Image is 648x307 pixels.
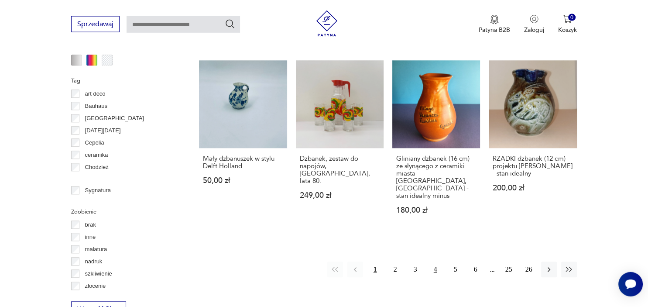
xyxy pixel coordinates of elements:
[479,15,510,34] button: Patyna B2B
[300,192,380,200] p: 249,00 zł
[85,245,107,255] p: malatura
[490,15,499,24] img: Ikona medalu
[392,61,480,231] a: Gliniany dzbanek (16 cm) ze słynącego z ceramiki miasta Vallauris, Francja - stan idealny minusGl...
[203,177,283,185] p: 50,00 zł
[85,233,96,242] p: inne
[71,16,120,32] button: Sprzedawaj
[408,262,423,278] button: 3
[199,61,287,231] a: Mały dzbanuszek w stylu Delft HollandMały dzbanuszek w stylu Delft Holland50,00 zł
[300,155,380,185] h3: Dzbanek, zestaw do napojów, [GEOGRAPHIC_DATA], lata 80.
[71,207,178,217] p: Zdobienie
[396,207,476,214] p: 180,00 zł
[203,155,283,170] h3: Mały dzbanuszek w stylu Delft Holland
[530,15,538,24] img: Ikonka użytkownika
[296,61,384,231] a: Dzbanek, zestaw do napojów, Niemcy, lata 80.Dzbanek, zestaw do napojów, [GEOGRAPHIC_DATA], lata 8...
[428,262,443,278] button: 4
[468,262,483,278] button: 6
[85,138,104,148] p: Cepelia
[558,15,577,34] button: 0Koszyk
[85,102,107,111] p: Bauhaus
[85,257,103,267] p: nadruk
[225,19,235,29] button: Szukaj
[568,14,576,21] div: 0
[521,262,537,278] button: 26
[493,185,573,192] p: 200,00 zł
[501,262,517,278] button: 25
[85,163,109,172] p: Chodzież
[85,282,106,291] p: złocenie
[396,155,476,200] h3: Gliniany dzbanek (16 cm) ze słynącego z ceramiki miasta [GEOGRAPHIC_DATA], [GEOGRAPHIC_DATA] - st...
[85,114,144,124] p: [GEOGRAPHIC_DATA]
[387,262,403,278] button: 2
[85,186,111,196] p: Sygnatura
[524,26,544,34] p: Zaloguj
[85,90,106,99] p: art deco
[479,15,510,34] a: Ikona medaluPatyna B2B
[524,15,544,34] button: Zaloguj
[493,155,573,178] h3: RZADKI dzbanek (12 cm) projektu [PERSON_NAME] - stan idealny
[71,76,178,86] p: Tag
[489,61,576,231] a: RZADKI dzbanek (12 cm) projektu Elfriede Balzar-Kopp - stan idealnyRZADKI dzbanek (12 cm) projekt...
[563,15,572,24] img: Ikona koszyka
[618,272,643,297] iframe: Smartsupp widget button
[367,262,383,278] button: 1
[85,151,108,160] p: ceramika
[558,26,577,34] p: Koszyk
[85,221,96,230] p: brak
[85,126,121,136] p: [DATE][DATE]
[448,262,463,278] button: 5
[71,22,120,28] a: Sprzedawaj
[479,26,510,34] p: Patyna B2B
[85,175,107,185] p: Ćmielów
[314,10,340,37] img: Patyna - sklep z meblami i dekoracjami vintage
[85,269,112,279] p: szkliwienie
